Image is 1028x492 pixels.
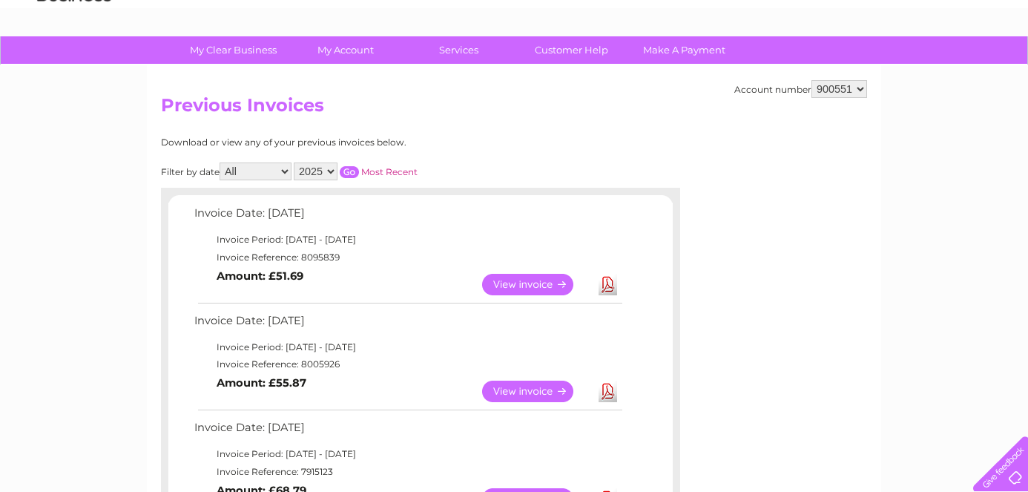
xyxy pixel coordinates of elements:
td: Invoice Reference: 7915123 [191,463,625,481]
div: Clear Business is a trading name of Verastar Limited (registered in [GEOGRAPHIC_DATA] No. 3667643... [165,8,866,72]
a: Make A Payment [623,36,745,64]
b: Amount: £51.69 [217,269,303,283]
a: Most Recent [361,166,418,177]
a: Download [599,381,617,402]
div: Filter by date [161,163,550,180]
td: Invoice Date: [DATE] [191,418,625,445]
a: Contact [929,63,966,74]
a: Water [767,63,795,74]
b: Amount: £55.87 [217,376,306,390]
a: Download [599,274,617,295]
div: Download or view any of your previous invoices below. [161,137,550,148]
td: Invoice Date: [DATE] [191,203,625,231]
td: Invoice Period: [DATE] - [DATE] [191,445,625,463]
h2: Previous Invoices [161,95,867,123]
a: Log out [979,63,1014,74]
a: Energy [804,63,837,74]
img: logo.png [36,39,112,84]
a: 0333 014 3131 [748,7,851,26]
td: Invoice Period: [DATE] - [DATE] [191,231,625,249]
a: View [482,274,591,295]
a: Customer Help [510,36,633,64]
td: Invoice Period: [DATE] - [DATE] [191,338,625,356]
a: View [482,381,591,402]
td: Invoice Date: [DATE] [191,311,625,338]
a: Telecoms [846,63,890,74]
td: Invoice Reference: 8095839 [191,249,625,266]
a: My Clear Business [172,36,294,64]
td: Invoice Reference: 8005926 [191,355,625,373]
div: Account number [734,80,867,98]
a: Blog [899,63,920,74]
a: My Account [285,36,407,64]
a: Services [398,36,520,64]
